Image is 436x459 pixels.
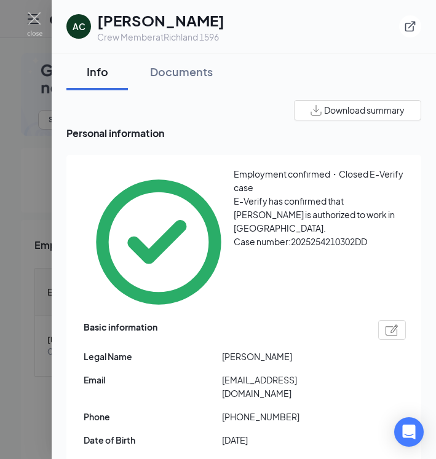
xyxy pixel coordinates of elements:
[150,64,213,79] div: Documents
[97,31,224,43] div: Crew Member at Richland 1596
[79,64,116,79] div: Info
[234,236,367,247] span: Case number: 2025254210302DD
[222,433,360,447] span: [DATE]
[222,350,360,363] span: [PERSON_NAME]
[84,410,222,423] span: Phone
[84,433,222,447] span: Date of Birth
[97,10,224,31] h1: [PERSON_NAME]
[66,125,421,141] span: Personal information
[234,195,395,233] span: E-Verify has confirmed that [PERSON_NAME] is authorized to work in [GEOGRAPHIC_DATA].
[324,104,405,117] span: Download summary
[222,373,360,400] span: [EMAIL_ADDRESS][DOMAIN_NAME]
[73,20,85,33] div: AC
[294,100,421,120] button: Download summary
[84,373,222,386] span: Email
[222,410,360,423] span: [PHONE_NUMBER]
[399,15,421,37] button: ExternalLink
[404,20,416,33] svg: ExternalLink
[84,167,234,317] svg: CheckmarkCircle
[84,350,222,363] span: Legal Name
[84,320,157,340] span: Basic information
[394,417,424,447] div: Open Intercom Messenger
[234,168,403,193] span: Employment confirmed・Closed E-Verify case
